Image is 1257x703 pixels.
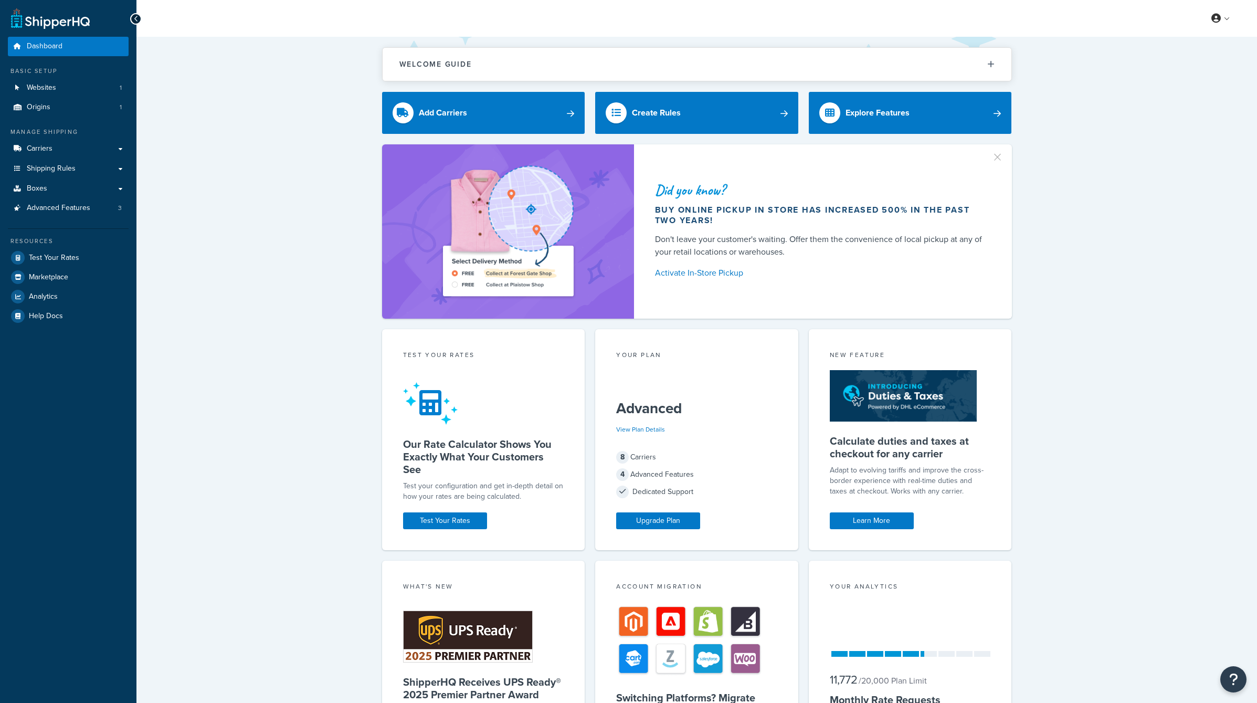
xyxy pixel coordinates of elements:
span: Test Your Rates [29,254,79,263]
span: 4 [616,468,629,481]
a: Help Docs [8,307,129,326]
img: ad-shirt-map-b0359fc47e01cab431d101c4b569394f6a03f54285957d908178d52f29eb9668.png [413,160,603,303]
div: Create Rules [632,106,681,120]
a: Learn More [830,512,914,529]
div: Dedicated Support [616,485,777,499]
a: Analytics [8,287,129,306]
span: Marketplace [29,273,68,282]
a: Add Carriers [382,92,585,134]
a: Upgrade Plan [616,512,700,529]
div: Basic Setup [8,67,129,76]
span: Advanced Features [27,204,90,213]
h5: Our Rate Calculator Shows You Exactly What Your Customers See [403,438,564,476]
h2: Welcome Guide [399,60,472,68]
div: Resources [8,237,129,246]
div: Add Carriers [419,106,467,120]
div: Account Migration [616,582,777,594]
div: Test your configuration and get in-depth detail on how your rates are being calculated. [403,481,564,502]
div: Manage Shipping [8,128,129,137]
a: Shipping Rules [8,159,129,179]
p: Adapt to evolving tariffs and improve the cross-border experience with real-time duties and taxes... [830,465,991,497]
a: Advanced Features3 [8,198,129,218]
span: Dashboard [27,42,62,51]
div: Explore Features [846,106,910,120]
a: Activate In-Store Pickup [655,266,987,280]
span: 8 [616,451,629,464]
span: Boxes [27,184,47,193]
span: 1 [120,103,122,112]
a: Boxes [8,179,129,198]
div: Did you know? [655,183,987,197]
a: Websites1 [8,78,129,98]
li: Origins [8,98,129,117]
a: Test Your Rates [403,512,487,529]
div: Your Analytics [830,582,991,594]
div: Carriers [616,450,777,465]
span: Origins [27,103,50,112]
a: View Plan Details [616,425,665,434]
div: New Feature [830,350,991,362]
span: Websites [27,83,56,92]
a: Test Your Rates [8,248,129,267]
a: Origins1 [8,98,129,117]
a: Marketplace [8,268,129,287]
div: Don't leave your customer's waiting. Offer them the convenience of local pickup at any of your re... [655,233,987,258]
span: 1 [120,83,122,92]
div: Advanced Features [616,467,777,482]
span: Carriers [27,144,52,153]
span: 11,772 [830,671,858,688]
a: Explore Features [809,92,1012,134]
button: Open Resource Center [1220,666,1247,692]
span: 3 [118,204,122,213]
button: Welcome Guide [383,48,1011,81]
li: Websites [8,78,129,98]
small: / 20,000 Plan Limit [859,675,927,687]
span: Analytics [29,292,58,301]
div: What's New [403,582,564,594]
a: Carriers [8,139,129,159]
h5: Advanced [616,400,777,417]
span: Help Docs [29,312,63,321]
div: Buy online pickup in store has increased 500% in the past two years! [655,205,987,226]
div: Test your rates [403,350,564,362]
a: Dashboard [8,37,129,56]
h5: Calculate duties and taxes at checkout for any carrier [830,435,991,460]
div: Your Plan [616,350,777,362]
span: Shipping Rules [27,164,76,173]
a: Create Rules [595,92,798,134]
li: Advanced Features [8,198,129,218]
h5: ShipperHQ Receives UPS Ready® 2025 Premier Partner Award [403,676,564,701]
